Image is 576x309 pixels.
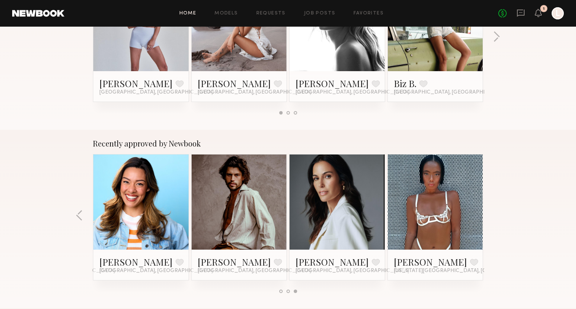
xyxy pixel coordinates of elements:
a: Models [214,11,238,16]
span: [GEOGRAPHIC_DATA], [GEOGRAPHIC_DATA] [99,89,213,96]
a: [PERSON_NAME] [198,256,271,268]
a: Favorites [354,11,384,16]
span: [GEOGRAPHIC_DATA], [GEOGRAPHIC_DATA] [198,89,311,96]
span: [GEOGRAPHIC_DATA], [GEOGRAPHIC_DATA] [296,89,409,96]
span: [GEOGRAPHIC_DATA], [GEOGRAPHIC_DATA] [99,268,213,274]
a: Home [179,11,197,16]
a: [PERSON_NAME] [99,256,173,268]
div: 1 [543,7,545,11]
a: Job Posts [304,11,336,16]
a: [PERSON_NAME] [296,256,369,268]
span: [GEOGRAPHIC_DATA], [GEOGRAPHIC_DATA] [394,89,507,96]
span: [GEOGRAPHIC_DATA], [GEOGRAPHIC_DATA] [296,268,409,274]
span: [US_STATE][GEOGRAPHIC_DATA], [GEOGRAPHIC_DATA] [394,268,536,274]
a: [PERSON_NAME] [99,77,173,89]
a: [PERSON_NAME] [296,77,369,89]
div: Recently approved by Newbook [93,139,483,148]
a: [PERSON_NAME] [394,256,467,268]
a: [PERSON_NAME] [198,77,271,89]
a: L [552,7,564,19]
a: Biz B. [394,77,416,89]
span: [GEOGRAPHIC_DATA], [GEOGRAPHIC_DATA] [198,268,311,274]
a: Requests [256,11,286,16]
